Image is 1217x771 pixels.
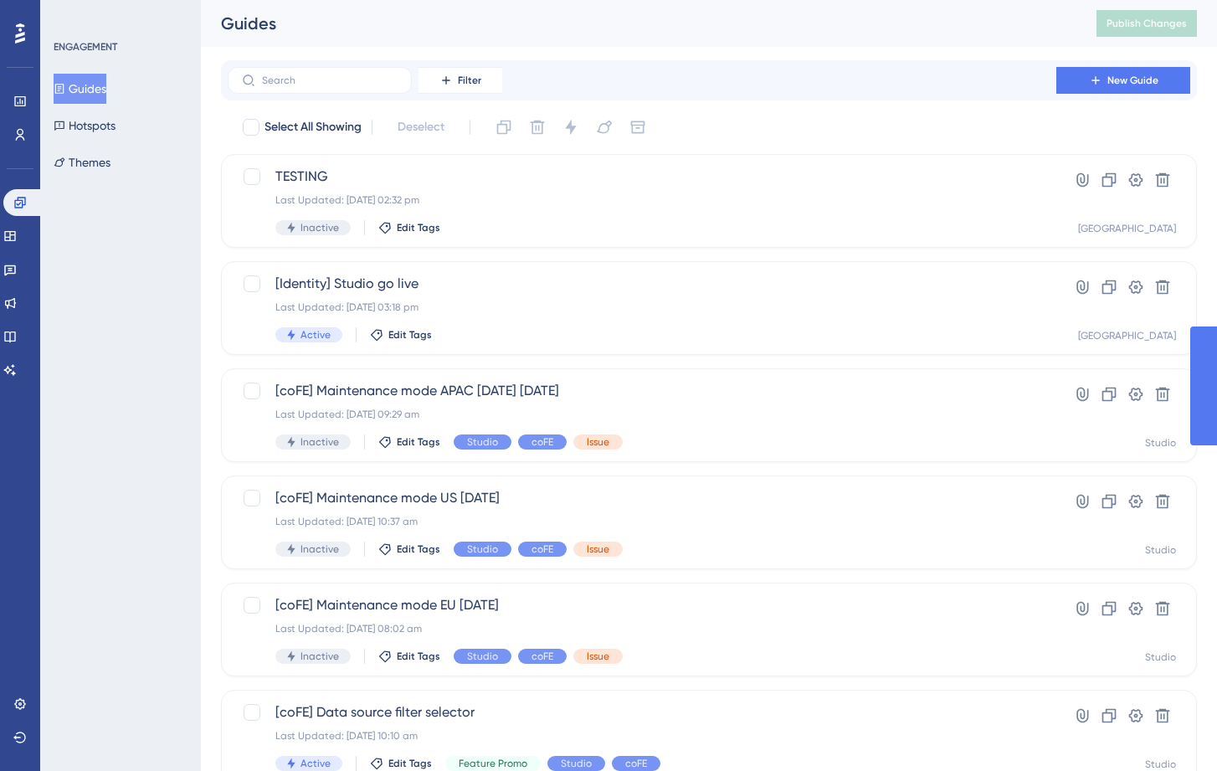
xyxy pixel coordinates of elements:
span: Inactive [300,650,339,663]
span: Publish Changes [1107,17,1187,30]
span: coFE [531,650,553,663]
span: [coFE] Maintenance mode US [DATE] [275,488,1009,508]
span: Studio [467,435,498,449]
span: Studio [561,757,592,770]
span: coFE [531,542,553,556]
div: Last Updated: [DATE] 03:18 pm [275,301,1009,314]
button: Deselect [383,112,460,142]
span: Inactive [300,435,339,449]
span: Issue [587,650,609,663]
span: [coFE] Maintenance mode EU [DATE] [275,595,1009,615]
div: Studio [1145,650,1176,664]
button: Publish Changes [1096,10,1197,37]
span: coFE [531,435,553,449]
div: Guides [221,12,1055,35]
span: Edit Tags [397,221,440,234]
div: Last Updated: [DATE] 08:02 am [275,622,1009,635]
button: Edit Tags [378,221,440,234]
div: Last Updated: [DATE] 10:10 am [275,729,1009,743]
div: Last Updated: [DATE] 02:32 pm [275,193,1009,207]
button: Edit Tags [370,328,432,342]
button: Edit Tags [378,542,440,556]
button: New Guide [1056,67,1190,94]
span: Studio [467,650,498,663]
span: Deselect [398,117,444,137]
button: Themes [54,147,110,177]
span: Issue [587,435,609,449]
button: Guides [54,74,106,104]
span: Edit Tags [397,435,440,449]
span: Active [300,328,331,342]
div: Last Updated: [DATE] 10:37 am [275,515,1009,528]
iframe: UserGuiding AI Assistant Launcher [1147,705,1197,755]
button: Filter [419,67,502,94]
span: Edit Tags [397,542,440,556]
input: Search [262,75,398,86]
span: New Guide [1107,74,1158,87]
div: Studio [1145,758,1176,771]
span: Edit Tags [388,757,432,770]
span: Inactive [300,542,339,556]
span: Feature Promo [459,757,527,770]
span: Edit Tags [388,328,432,342]
span: [Identity] Studio go live [275,274,1009,294]
button: Edit Tags [370,757,432,770]
span: Issue [587,542,609,556]
div: Studio [1145,543,1176,557]
span: [coFE] Data source filter selector [275,702,1009,722]
span: Select All Showing [264,117,362,137]
span: Inactive [300,221,339,234]
button: Edit Tags [378,650,440,663]
span: Edit Tags [397,650,440,663]
div: [GEOGRAPHIC_DATA] [1078,329,1176,342]
div: ENGAGEMENT [54,40,117,54]
span: Studio [467,542,498,556]
span: Active [300,757,331,770]
span: TESTING [275,167,1009,187]
div: Last Updated: [DATE] 09:29 am [275,408,1009,421]
span: [coFE] Maintenance mode APAC [DATE] [DATE] [275,381,1009,401]
button: Edit Tags [378,435,440,449]
span: Filter [458,74,481,87]
span: coFE [625,757,647,770]
div: Studio [1145,436,1176,450]
button: Hotspots [54,111,116,141]
div: [GEOGRAPHIC_DATA] [1078,222,1176,235]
